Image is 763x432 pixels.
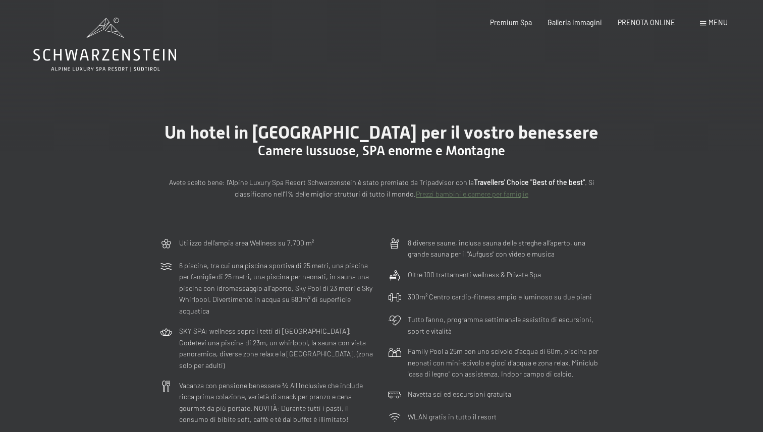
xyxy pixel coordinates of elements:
p: SKY SPA: wellness sopra i tetti di [GEOGRAPHIC_DATA]! Godetevi una piscina di 23m, un whirlpool, ... [179,326,375,371]
a: PRENOTA ONLINE [618,18,675,27]
span: Menu [708,18,728,27]
p: Family Pool a 25m con uno scivolo d'acqua di 60m, piscina per neonati con mini-scivolo e gioci d'... [408,346,604,380]
p: 300m² Centro cardio-fitness ampio e luminoso su due piani [408,291,592,303]
a: Prezzi bambini e camere per famiglie [416,190,528,198]
p: Vacanza con pensione benessere ¾ All Inclusive che include ricca prima colazione, varietà di snac... [179,380,375,425]
p: 6 piscine, tra cui una piscina sportiva di 25 metri, una piscina per famiglie di 25 metri, una pi... [179,260,375,317]
p: WLAN gratis in tutto il resort [408,411,497,423]
strong: Travellers' Choice "Best of the best" [474,178,585,187]
p: Utilizzo dell‘ampia area Wellness su 7.700 m² [179,237,314,249]
p: 8 diverse saune, inclusa sauna delle streghe all’aperto, una grande sauna per il "Aufguss" con vi... [408,237,604,260]
p: Oltre 100 trattamenti wellness & Private Spa [408,269,541,281]
p: Navetta sci ed escursioni gratuita [408,389,511,400]
span: Camere lussuose, SPA enorme e Montagne [258,143,505,158]
a: Galleria immagini [548,18,602,27]
span: Un hotel in [GEOGRAPHIC_DATA] per il vostro benessere [165,122,598,143]
p: Avete scelto bene: l’Alpine Luxury Spa Resort Schwarzenstein è stato premiato da Tripadvisor con ... [159,177,604,200]
a: Premium Spa [490,18,532,27]
p: Tutto l’anno, programma settimanale assistito di escursioni, sport e vitalità [408,314,604,337]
